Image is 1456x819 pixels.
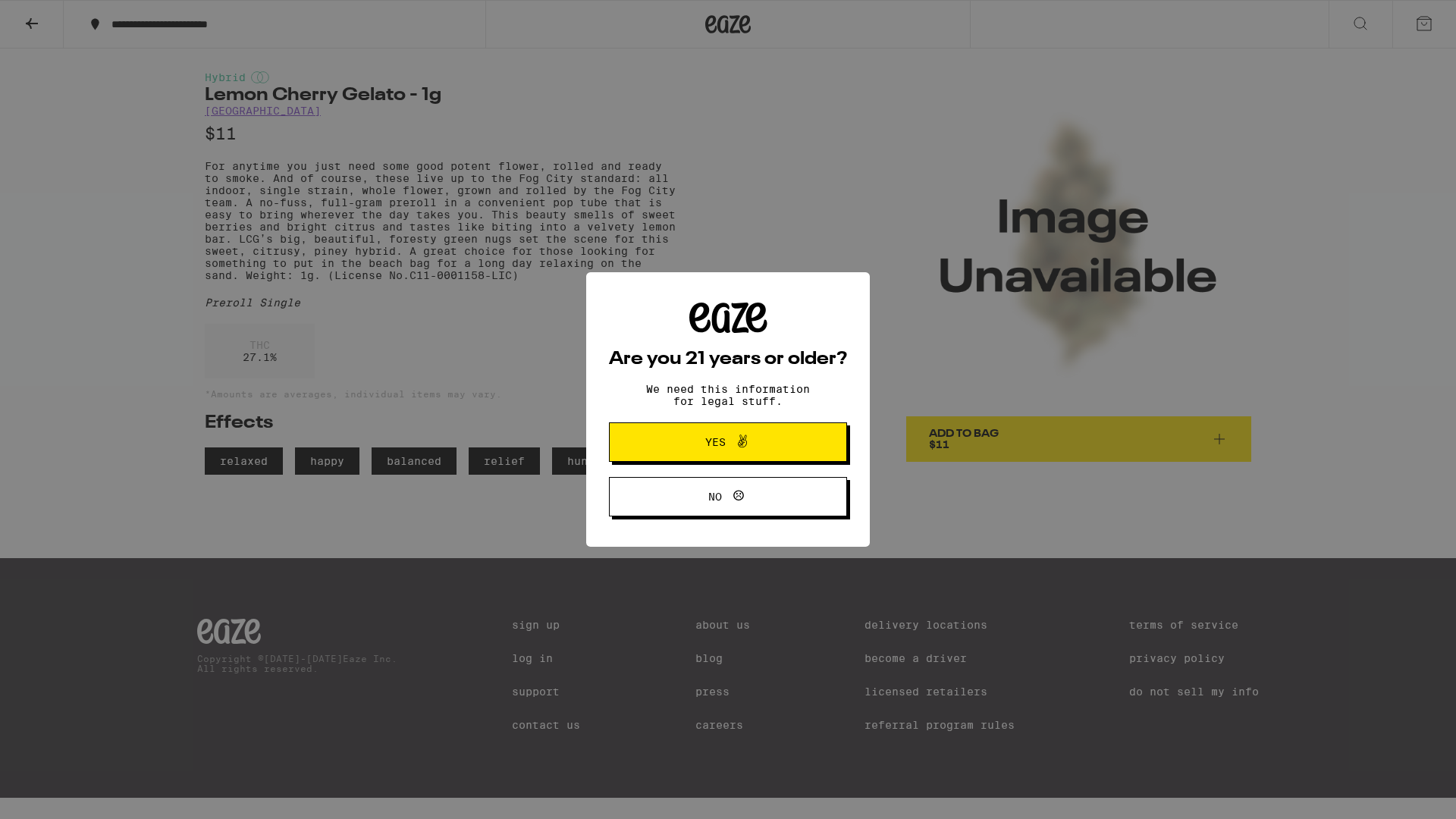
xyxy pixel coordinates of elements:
h2: Are you 21 years or older? [609,350,847,369]
span: No [708,491,722,502]
button: Yes [609,422,847,462]
button: No [609,477,847,516]
span: Yes [705,437,726,447]
p: We need this information for legal stuff. [633,383,823,407]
